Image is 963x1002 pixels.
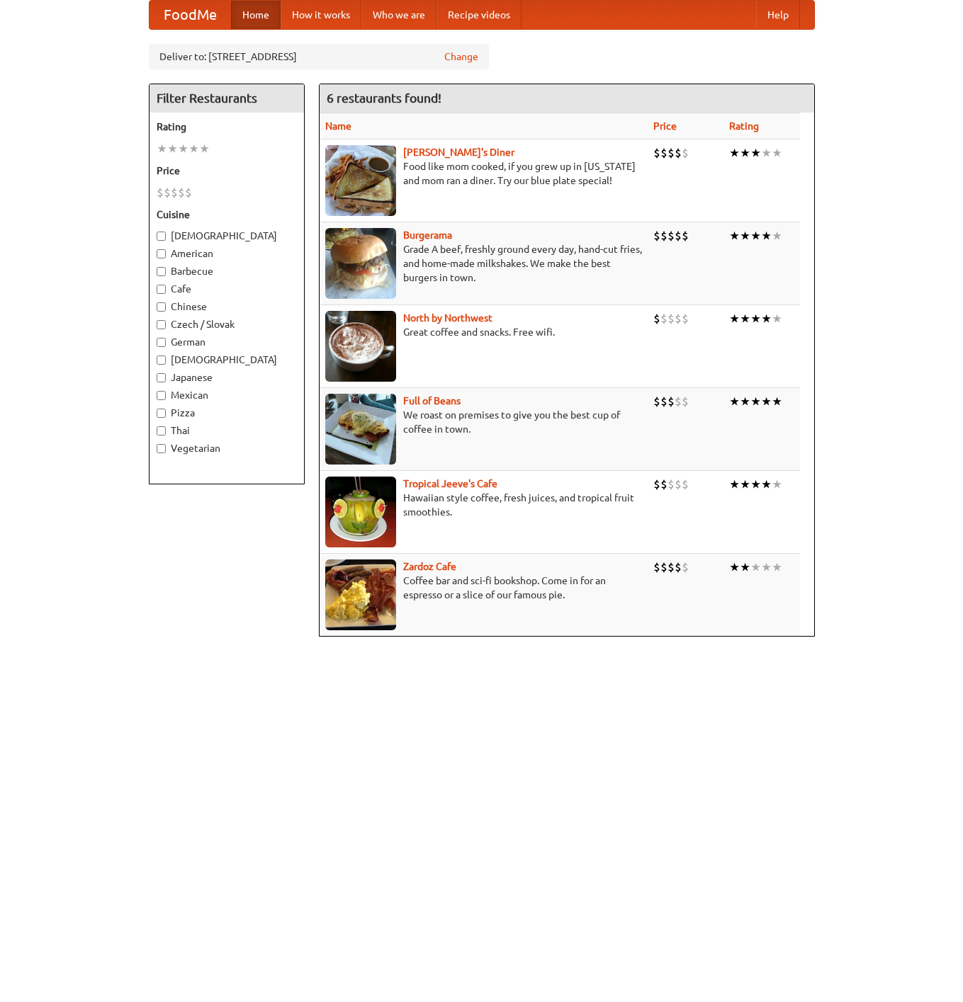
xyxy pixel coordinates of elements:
[231,1,281,29] a: Home
[171,185,178,200] li: $
[157,207,297,222] h5: Cuisine
[157,373,166,382] input: Japanese
[750,228,761,244] li: ★
[325,159,642,188] p: Food like mom cooked, if you grew up in [US_STATE] and mom ran a diner. Try our blue plate special!
[157,406,297,420] label: Pizza
[740,559,750,575] li: ★
[729,477,740,492] li: ★
[675,228,682,244] li: $
[178,185,185,200] li: $
[157,232,166,241] input: [DEMOGRAPHIC_DATA]
[403,395,461,406] b: Full of Beans
[281,1,361,29] a: How it works
[325,408,642,436] p: We roast on premises to give you the best cup of coffee in town.
[157,285,166,294] input: Cafe
[682,477,689,492] li: $
[403,147,514,158] a: [PERSON_NAME]'s Diner
[157,388,297,402] label: Mexican
[675,559,682,575] li: $
[325,325,642,339] p: Great coffee and snacks. Free wifi.
[157,267,166,276] input: Barbecue
[653,394,660,409] li: $
[403,561,456,572] a: Zardoz Cafe
[157,300,297,314] label: Chinese
[325,242,642,285] p: Grade A beef, freshly ground every day, hand-cut fries, and home-made milkshakes. We make the bes...
[668,394,675,409] li: $
[188,141,199,156] li: ★
[761,477,772,492] li: ★
[750,145,761,161] li: ★
[157,426,166,435] input: Thai
[157,335,297,349] label: German
[325,145,396,216] img: sallys.jpg
[149,44,489,69] div: Deliver to: [STREET_ADDRESS]
[157,391,166,400] input: Mexican
[325,394,396,465] img: beans.jpg
[772,145,782,161] li: ★
[403,312,492,324] a: North by Northwest
[729,559,740,575] li: ★
[740,394,750,409] li: ★
[682,145,689,161] li: $
[761,228,772,244] li: ★
[327,91,441,105] ng-pluralize: 6 restaurants found!
[729,120,759,132] a: Rating
[653,559,660,575] li: $
[660,559,668,575] li: $
[772,559,782,575] li: ★
[750,311,761,326] li: ★
[403,478,497,489] a: Tropical Jeeve's Cafe
[660,394,668,409] li: $
[157,444,166,453] input: Vegetarian
[682,228,689,244] li: $
[653,311,660,326] li: $
[668,228,675,244] li: $
[668,145,675,161] li: $
[740,477,750,492] li: ★
[157,120,297,134] h5: Rating
[325,574,642,602] p: Coffee bar and sci-fi bookshop. Come in for an espresso or a slice of our famous pie.
[740,145,750,161] li: ★
[668,559,675,575] li: $
[750,394,761,409] li: ★
[729,311,740,326] li: ★
[157,409,166,418] input: Pizza
[157,249,166,258] input: American
[199,141,210,156] li: ★
[164,185,171,200] li: $
[761,311,772,326] li: ★
[660,477,668,492] li: $
[761,559,772,575] li: ★
[444,50,478,64] a: Change
[761,394,772,409] li: ★
[157,441,297,455] label: Vegetarian
[157,338,166,347] input: German
[157,370,297,385] label: Japanese
[325,559,396,630] img: zardoz.jpg
[750,559,761,575] li: ★
[660,311,668,326] li: $
[653,120,677,132] a: Price
[150,84,304,113] h4: Filter Restaurants
[178,141,188,156] li: ★
[761,145,772,161] li: ★
[772,394,782,409] li: ★
[682,559,689,575] li: $
[157,229,297,243] label: [DEMOGRAPHIC_DATA]
[157,317,297,331] label: Czech / Slovak
[772,311,782,326] li: ★
[653,477,660,492] li: $
[660,145,668,161] li: $
[150,1,231,29] a: FoodMe
[325,228,396,299] img: burgerama.jpg
[157,246,297,261] label: American
[682,311,689,326] li: $
[772,228,782,244] li: ★
[157,141,167,156] li: ★
[157,320,166,329] input: Czech / Slovak
[729,228,740,244] li: ★
[675,145,682,161] li: $
[668,477,675,492] li: $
